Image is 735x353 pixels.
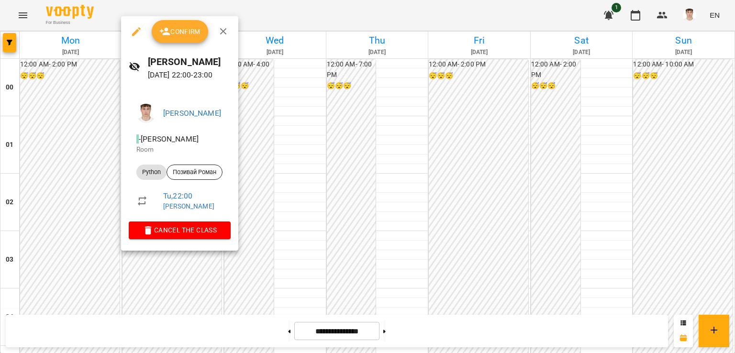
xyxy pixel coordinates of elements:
[163,191,192,200] a: Tu , 22:00
[167,165,223,180] div: Позивай Роман
[136,134,200,143] span: - [PERSON_NAME]
[129,221,231,239] button: Cancel the class
[136,168,167,176] span: Python
[148,55,231,69] h6: [PERSON_NAME]
[159,26,200,37] span: Confirm
[148,69,231,81] p: [DATE] 22:00 - 23:00
[136,104,156,123] img: 8fe045a9c59afd95b04cf3756caf59e6.jpg
[163,109,221,118] a: [PERSON_NAME]
[167,168,222,176] span: Позивай Роман
[163,202,214,210] a: [PERSON_NAME]
[136,145,223,154] p: Room
[136,224,223,236] span: Cancel the class
[152,20,208,43] button: Confirm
